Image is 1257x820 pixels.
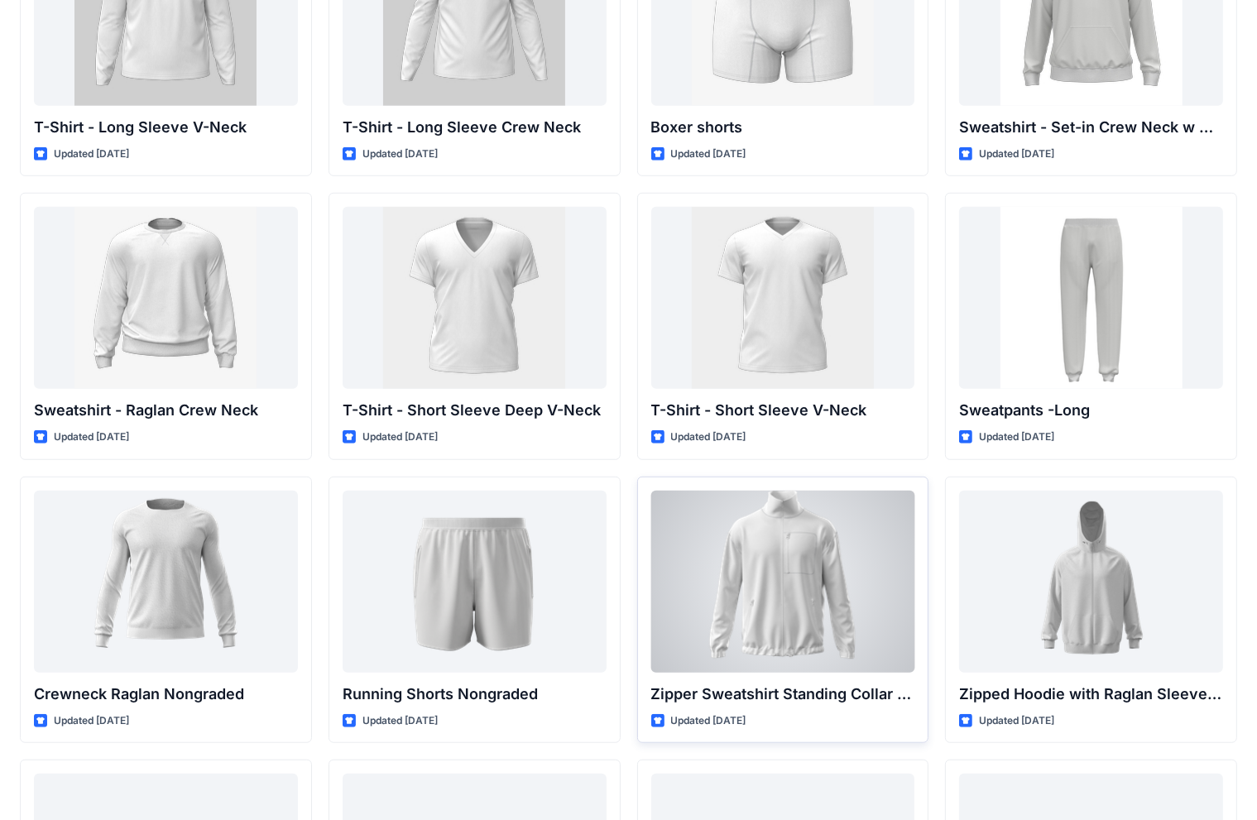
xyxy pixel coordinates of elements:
a: Sweatpants -Long [959,207,1223,389]
p: Running Shorts Nongraded [343,683,607,706]
p: Updated [DATE] [54,712,129,730]
p: Sweatshirt - Raglan Crew Neck [34,399,298,422]
p: Zipped Hoodie with Raglan Sleeve Nongraded [959,683,1223,706]
p: T-Shirt - Short Sleeve Deep V-Neck [343,399,607,422]
a: Running Shorts Nongraded [343,491,607,673]
p: Updated [DATE] [54,429,129,446]
p: T-Shirt - Short Sleeve V-Neck [651,399,915,422]
a: Zipper Sweatshirt Standing Collar Nongraded [651,491,915,673]
p: Sweatshirt - Set-in Crew Neck w Kangaroo Pocket [959,116,1223,139]
p: Updated [DATE] [54,146,129,163]
p: Updated [DATE] [362,712,438,730]
p: T-Shirt - Long Sleeve V-Neck [34,116,298,139]
p: Updated [DATE] [979,146,1054,163]
p: T-Shirt - Long Sleeve Crew Neck [343,116,607,139]
a: T-Shirt - Short Sleeve V-Neck [651,207,915,389]
p: Updated [DATE] [671,146,746,163]
p: Sweatpants -Long [959,399,1223,422]
p: Updated [DATE] [362,146,438,163]
p: Updated [DATE] [671,429,746,446]
p: Zipper Sweatshirt Standing Collar Nongraded [651,683,915,706]
p: Updated [DATE] [671,712,746,730]
a: T-Shirt - Short Sleeve Deep V-Neck [343,207,607,389]
a: Sweatshirt - Raglan Crew Neck [34,207,298,389]
p: Updated [DATE] [979,429,1054,446]
p: Updated [DATE] [362,429,438,446]
p: Updated [DATE] [979,712,1054,730]
a: Crewneck Raglan Nongraded [34,491,298,673]
p: Crewneck Raglan Nongraded [34,683,298,706]
a: Zipped Hoodie with Raglan Sleeve Nongraded [959,491,1223,673]
p: Boxer shorts [651,116,915,139]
